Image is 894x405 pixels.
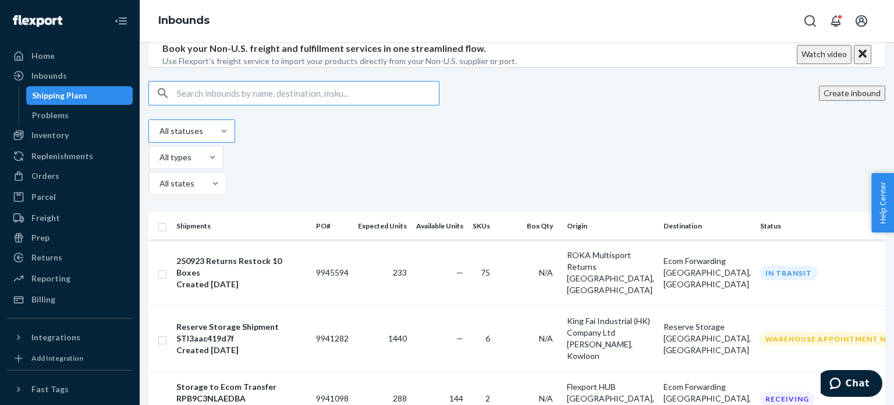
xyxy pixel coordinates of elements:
[176,321,307,344] div: Reserve Storage Shipment STI3aac419d7f
[13,15,62,27] img: Flexport logo
[797,45,852,64] button: Watch video
[567,273,654,295] span: [GEOGRAPHIC_DATA], [GEOGRAPHIC_DATA]
[26,106,133,125] a: Problems
[109,9,133,33] button: Close Navigation
[177,82,439,105] input: Search inbounds by name, destination, msku...
[31,129,69,141] div: Inventory
[850,9,873,33] button: Open account menu
[31,170,59,182] div: Orders
[824,9,847,33] button: Open notifications
[7,290,133,309] a: Billing
[158,14,210,27] a: Inbounds
[664,381,751,393] div: Ecom Forwarding
[311,240,353,306] td: 9945594
[31,252,62,263] div: Returns
[499,212,562,240] th: Box Qty
[664,321,751,333] div: Reserve Storage
[7,209,133,227] a: Freight
[456,267,463,277] span: —
[567,339,633,361] span: [PERSON_NAME], Kowloon
[31,383,69,395] div: Fast Tags
[485,393,490,403] span: 2
[760,266,817,280] div: In transit
[819,86,885,101] button: Create inbound
[7,228,133,247] a: Prep
[158,152,159,163] input: All types
[799,9,822,33] button: Open Search Box
[162,55,517,67] p: Use Flexport’s freight service to import your products directly from your Non-U.S. supplier or port.
[539,393,553,403] span: N/A
[176,344,307,356] div: Created [DATE]
[32,90,87,101] div: Shipping Plans
[26,86,133,105] a: Shipping Plans
[456,333,463,343] span: —
[176,255,307,279] div: 250923 Returns Restock 10 Boxes
[468,212,499,240] th: SKUs
[449,393,463,403] span: 144
[162,42,517,55] p: Book your Non-U.S. freight and fulfillment services in one streamlined flow.
[31,353,83,363] div: Add Integration
[7,269,133,288] a: Reporting
[176,279,307,290] div: Created [DATE]
[7,248,133,267] a: Returns
[539,333,553,343] span: N/A
[7,380,133,399] button: Fast Tags
[31,212,60,224] div: Freight
[7,167,133,185] a: Orders
[31,332,80,343] div: Integrations
[7,47,133,65] a: Home
[485,333,490,343] span: 6
[393,267,407,277] span: 233
[311,212,353,240] th: PO#
[871,173,894,233] button: Help Center
[31,150,93,162] div: Replenishments
[31,50,55,62] div: Home
[7,147,133,165] a: Replenishments
[31,70,67,82] div: Inbounds
[172,212,311,240] th: Shipments
[481,267,490,277] span: 75
[664,333,751,355] span: [GEOGRAPHIC_DATA], [GEOGRAPHIC_DATA]
[411,212,468,240] th: Available Units
[7,351,133,365] a: Add Integration
[7,188,133,206] a: Parcel
[567,249,654,273] div: ROKA Multisport Returns
[353,212,411,240] th: Expected Units
[7,328,133,347] button: Integrations
[176,381,307,404] div: Storage to Ecom Transfer RPB9C3NLAEDBA
[31,232,49,244] div: Prep
[31,273,70,284] div: Reporting
[821,370,882,399] iframe: Opens a widget where you can chat to one of our agents
[854,45,871,64] button: Close
[567,381,654,393] div: Flexport HUB
[31,294,55,305] div: Billing
[158,178,159,189] input: All states
[7,66,133,85] a: Inbounds
[388,333,407,343] span: 1440
[31,191,56,203] div: Parcel
[539,267,553,277] span: N/A
[7,126,133,145] a: Inventory
[158,125,159,137] input: All statuses
[664,255,751,267] div: Ecom Forwarding
[149,4,219,38] ol: breadcrumbs
[567,315,654,339] div: King Fai Industrial (HK) Company Ltd
[664,267,751,289] span: [GEOGRAPHIC_DATA], [GEOGRAPHIC_DATA]
[32,110,69,121] div: Problems
[562,212,659,240] th: Origin
[659,212,755,240] th: Destination
[311,306,353,372] td: 9941282
[393,393,407,403] span: 288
